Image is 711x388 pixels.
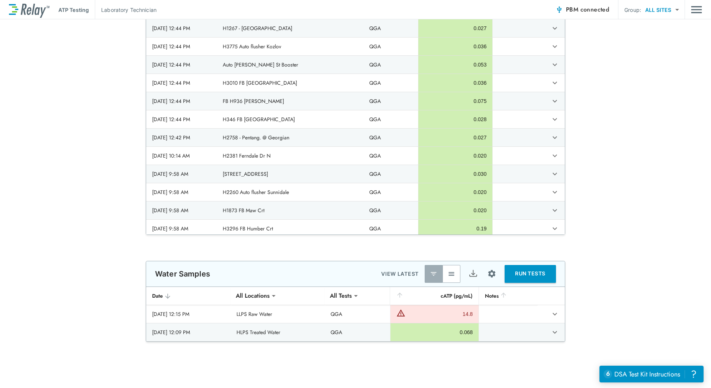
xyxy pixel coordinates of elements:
[152,116,211,123] div: [DATE] 12:44 PM
[548,149,561,162] button: expand row
[217,110,363,128] td: H346 FB [GEOGRAPHIC_DATA]
[146,287,565,342] table: sticky table
[152,43,211,50] div: [DATE] 12:44 PM
[217,74,363,92] td: H3010 FB [GEOGRAPHIC_DATA]
[363,129,418,146] td: QGA
[155,269,210,278] p: Water Samples
[101,6,157,14] p: Laboratory Technician
[152,79,211,87] div: [DATE] 12:44 PM
[424,43,486,50] div: 0.036
[152,188,211,196] div: [DATE] 9:58 AM
[548,95,561,107] button: expand row
[482,264,502,284] button: Site setup
[464,265,482,283] button: Export
[363,147,418,165] td: QGA
[363,56,418,74] td: QGA
[363,201,418,219] td: QGA
[152,97,211,105] div: [DATE] 12:44 PM
[231,323,325,341] td: HLPS Treated Water
[424,207,486,214] div: 0.020
[217,38,363,55] td: H3775 Auto flusher Kozlov
[548,222,561,235] button: expand row
[566,4,609,15] span: PBM
[548,326,561,339] button: expand row
[152,170,211,178] div: [DATE] 9:58 AM
[217,220,363,237] td: H3296 FB Humber Crt
[217,201,363,219] td: H1873 FB Maw Crt
[152,207,211,214] div: [DATE] 9:58 AM
[548,131,561,144] button: expand row
[363,165,418,183] td: QGA
[424,152,486,159] div: 0.020
[424,97,486,105] div: 0.075
[580,5,609,14] span: connected
[691,3,702,17] button: Main menu
[424,134,486,141] div: 0.027
[505,265,556,283] button: RUN TESTS
[58,6,89,14] p: ATP Testing
[231,305,325,323] td: LLPS Raw Water
[396,291,473,300] div: cATP (pg/mL)
[548,77,561,89] button: expand row
[325,305,390,323] td: QGA
[152,134,211,141] div: [DATE] 12:42 PM
[363,183,418,201] td: QGA
[363,220,418,237] td: QGA
[152,61,211,68] div: [DATE] 12:44 PM
[363,38,418,55] td: QGA
[487,269,496,278] img: Settings Icon
[548,113,561,126] button: expand row
[217,19,363,37] td: H1267 - [GEOGRAPHIC_DATA]
[146,287,231,305] th: Date
[548,58,561,71] button: expand row
[599,366,704,382] iframe: Resource center
[152,310,225,318] div: [DATE] 12:15 PM
[548,204,561,217] button: expand row
[363,92,418,110] td: QGA
[624,6,641,14] p: Group:
[691,3,702,17] img: Drawer Icon
[424,79,486,87] div: 0.036
[396,308,405,317] img: Warning
[424,61,486,68] div: 0.053
[9,2,49,18] img: LuminUltra Relay
[325,323,390,341] td: QGA
[152,152,211,159] div: [DATE] 10:14 AM
[553,2,612,17] button: PBM connected
[430,270,437,278] img: Latest
[217,147,363,165] td: H2381 Ferndale Dr N
[407,310,473,318] div: 14.8
[217,165,363,183] td: [STREET_ADDRESS]
[152,25,211,32] div: [DATE] 12:44 PM
[325,288,357,303] div: All Tests
[448,270,455,278] img: View All
[424,25,486,32] div: 0.027
[424,225,486,232] div: 0.19
[363,19,418,37] td: QGA
[548,186,561,198] button: expand row
[363,110,418,128] td: QGA
[548,308,561,320] button: expand row
[556,6,563,13] img: Connected Icon
[548,40,561,53] button: expand row
[152,329,225,336] div: [DATE] 12:09 PM
[485,291,531,300] div: Notes
[424,116,486,123] div: 0.028
[231,288,275,303] div: All Locations
[217,92,363,110] td: FB H936 [PERSON_NAME]
[396,329,473,336] div: 0.068
[381,269,419,278] p: VIEW LATEST
[469,269,478,278] img: Export Icon
[424,188,486,196] div: 0.020
[217,183,363,201] td: H2260 Auto flusher Sunnidale
[548,22,561,35] button: expand row
[217,56,363,74] td: Auto [PERSON_NAME] St Booster
[152,225,211,232] div: [DATE] 9:58 AM
[217,129,363,146] td: H2758 - Pentang. @ Georgian
[548,168,561,180] button: expand row
[363,74,418,92] td: QGA
[424,170,486,178] div: 0.030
